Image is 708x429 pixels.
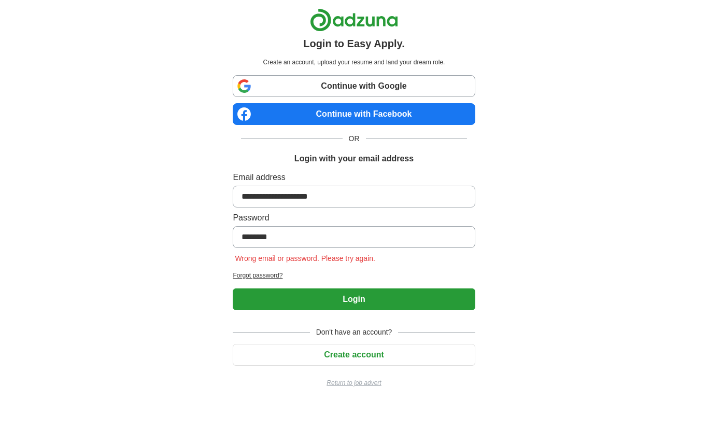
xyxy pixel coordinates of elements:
a: Return to job advert [233,378,475,388]
span: Wrong email or password. Please try again. [233,254,377,262]
a: Continue with Google [233,75,475,97]
span: OR [343,133,366,144]
a: Create account [233,350,475,359]
button: Create account [233,344,475,366]
a: Forgot password? [233,271,475,280]
img: Adzuna logo [310,8,398,32]
button: Login [233,288,475,310]
label: Email address [233,171,475,184]
a: Continue with Facebook [233,103,475,125]
p: Create an account, upload your resume and land your dream role. [235,58,473,67]
h1: Login to Easy Apply. [303,36,405,51]
h1: Login with your email address [294,153,414,165]
span: Don't have an account? [310,327,399,338]
label: Password [233,212,475,224]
